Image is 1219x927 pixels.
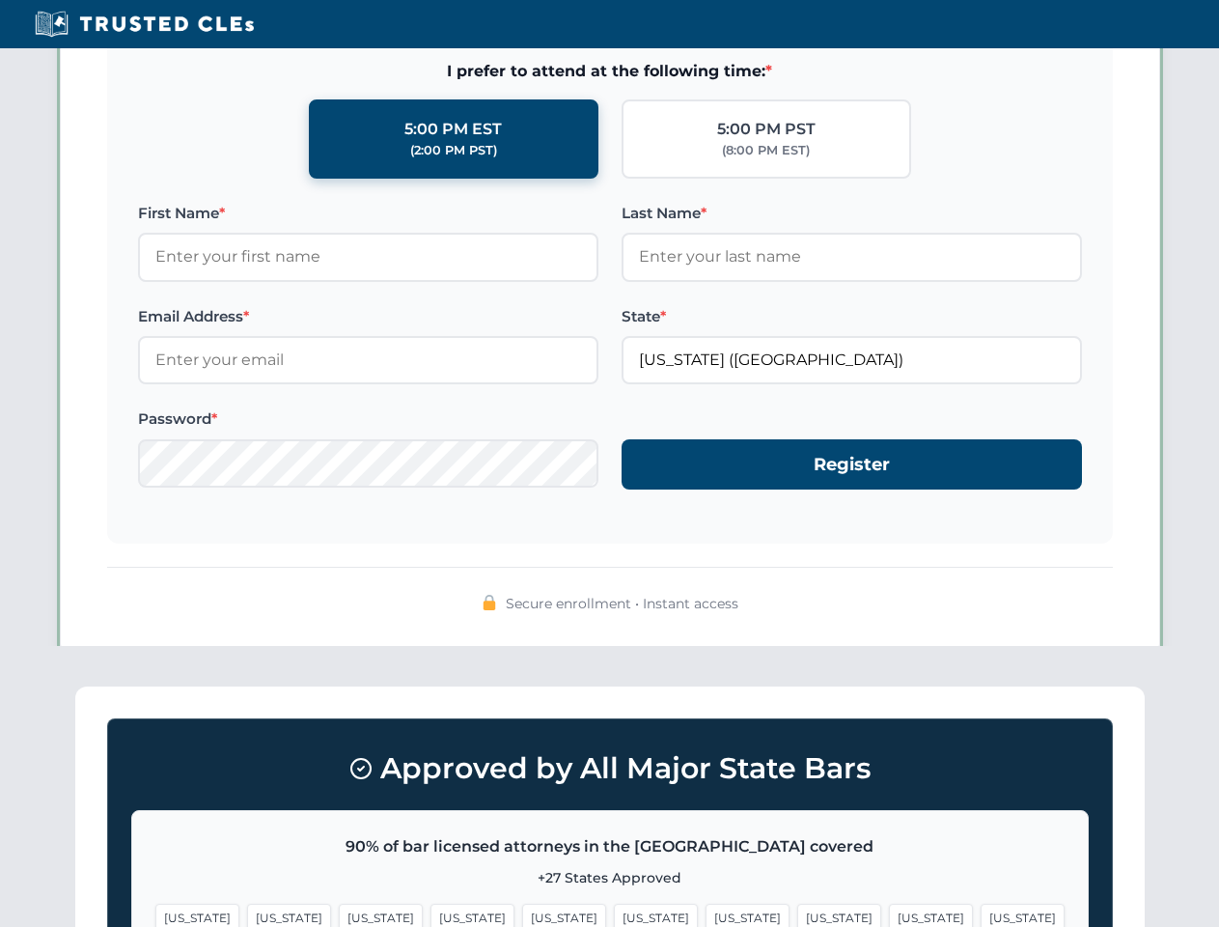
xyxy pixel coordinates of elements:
[131,743,1089,795] h3: Approved by All Major State Bars
[138,305,598,328] label: Email Address
[138,407,598,431] label: Password
[404,117,502,142] div: 5:00 PM EST
[155,834,1065,859] p: 90% of bar licensed attorneys in the [GEOGRAPHIC_DATA] covered
[138,59,1082,84] span: I prefer to attend at the following time:
[722,141,810,160] div: (8:00 PM EST)
[506,593,738,614] span: Secure enrollment • Instant access
[410,141,497,160] div: (2:00 PM PST)
[138,202,598,225] label: First Name
[482,595,497,610] img: 🔒
[155,867,1065,888] p: +27 States Approved
[622,305,1082,328] label: State
[622,439,1082,491] button: Register
[622,336,1082,384] input: Arizona (AZ)
[622,233,1082,281] input: Enter your last name
[138,233,598,281] input: Enter your first name
[29,10,260,39] img: Trusted CLEs
[622,202,1082,225] label: Last Name
[717,117,816,142] div: 5:00 PM PST
[138,336,598,384] input: Enter your email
